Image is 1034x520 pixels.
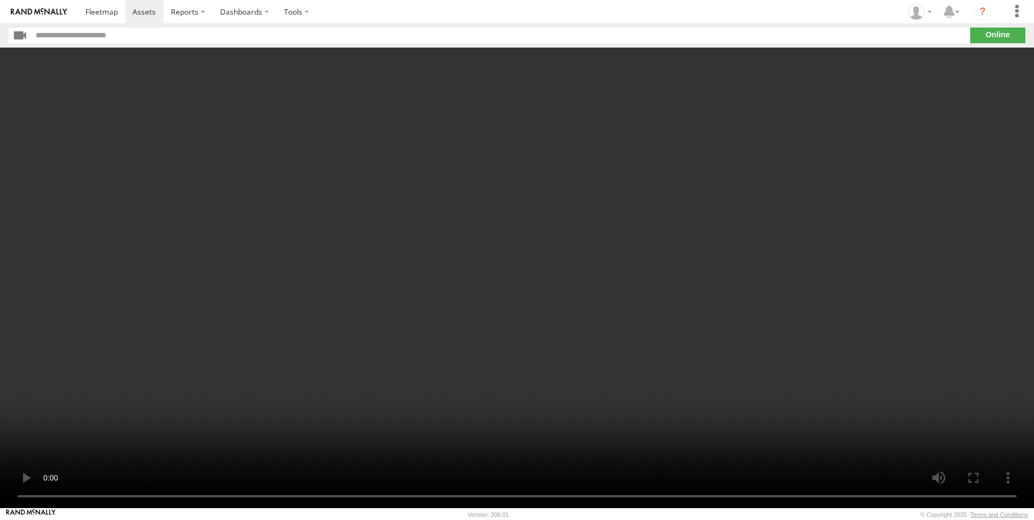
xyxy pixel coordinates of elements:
i: ? [974,3,991,21]
div: Barbara Muller [904,4,936,20]
a: Visit our Website [6,509,56,520]
img: rand-logo.svg [11,8,67,16]
div: © Copyright 2025 - [920,511,1028,518]
a: Terms and Conditions [971,511,1028,518]
div: Version: 308.01 [468,511,509,518]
